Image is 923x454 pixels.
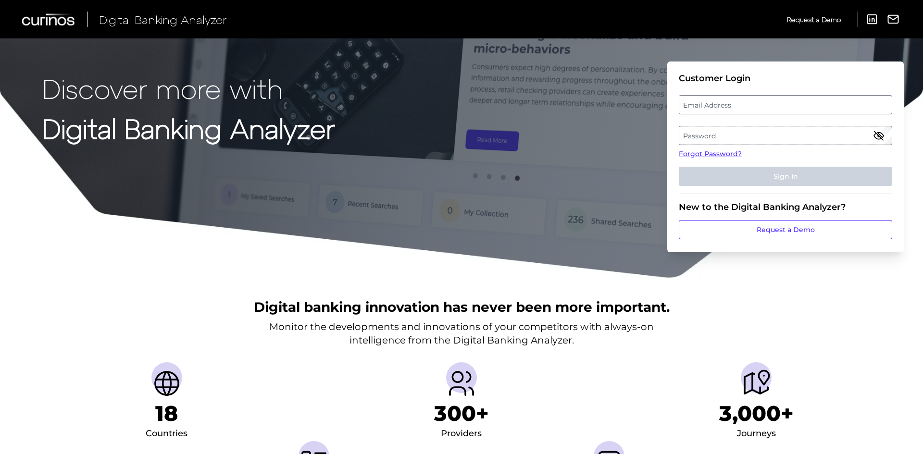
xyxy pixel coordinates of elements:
[719,401,794,426] h1: 3,000+
[679,202,892,212] div: New to the Digital Banking Analyzer?
[22,13,76,25] img: Curinos
[737,426,776,442] div: Journeys
[679,220,892,239] a: Request a Demo
[269,320,654,347] p: Monitor the developments and innovations of your competitors with always-on intelligence from the...
[441,426,482,442] div: Providers
[679,96,891,113] label: Email Address
[42,112,335,144] strong: Digital Banking Analyzer
[434,401,489,426] h1: 300+
[42,73,335,103] p: Discover more with
[787,12,841,27] a: Request a Demo
[146,426,187,442] div: Countries
[741,368,772,399] img: Journeys
[679,167,892,186] button: Sign In
[254,298,670,316] h2: Digital banking innovation has never been more important.
[99,12,227,26] span: Digital Banking Analyzer
[446,368,477,399] img: Providers
[787,15,841,24] span: Request a Demo
[679,127,891,144] label: Password
[155,401,178,426] h1: 18
[679,73,892,84] div: Customer Login
[679,149,892,159] a: Forgot Password?
[151,368,182,399] img: Countries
